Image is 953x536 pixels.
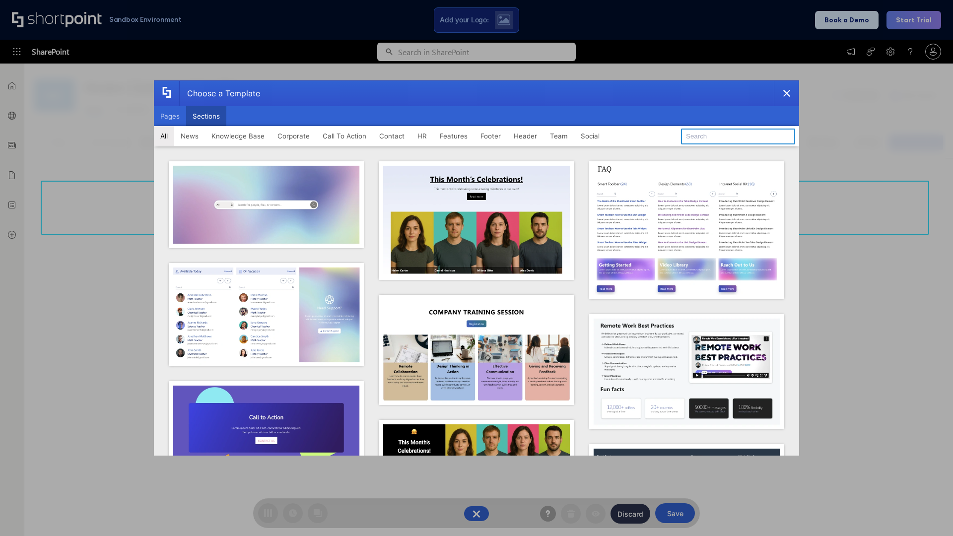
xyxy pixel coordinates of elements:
[903,488,953,536] iframe: Chat Widget
[433,126,474,146] button: Features
[154,80,799,456] div: template selector
[507,126,544,146] button: Header
[574,126,606,146] button: Social
[373,126,411,146] button: Contact
[179,81,260,106] div: Choose a Template
[205,126,271,146] button: Knowledge Base
[186,106,226,126] button: Sections
[544,126,574,146] button: Team
[474,126,507,146] button: Footer
[411,126,433,146] button: HR
[271,126,316,146] button: Corporate
[154,126,174,146] button: All
[681,129,795,144] input: Search
[174,126,205,146] button: News
[316,126,373,146] button: Call To Action
[154,106,186,126] button: Pages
